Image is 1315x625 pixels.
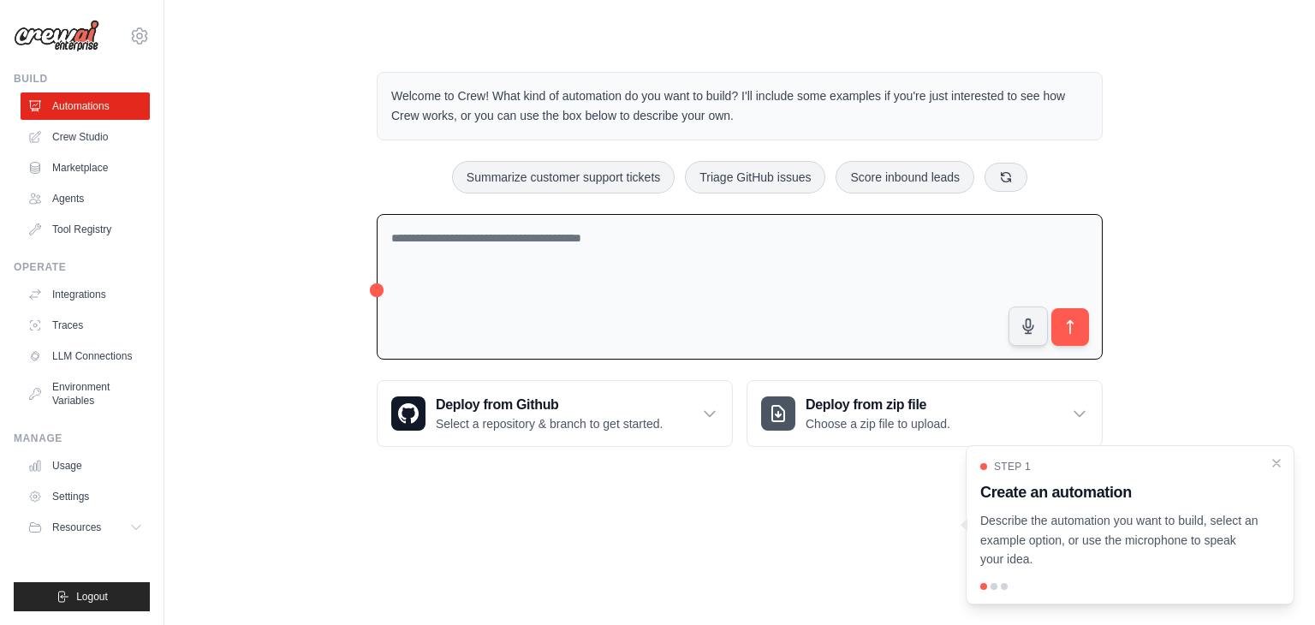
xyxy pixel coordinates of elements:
img: Logo [14,20,99,52]
a: LLM Connections [21,342,150,370]
a: Environment Variables [21,373,150,414]
h3: Create an automation [980,480,1259,504]
h3: Deploy from Github [436,395,663,415]
span: Step 1 [994,460,1031,473]
button: Score inbound leads [836,161,974,193]
p: Choose a zip file to upload. [806,415,950,432]
p: Select a repository & branch to get started. [436,415,663,432]
a: Integrations [21,281,150,308]
p: Welcome to Crew! What kind of automation do you want to build? I'll include some examples if you'... [391,86,1088,126]
span: Resources [52,521,101,534]
a: Tool Registry [21,216,150,243]
button: Summarize customer support tickets [452,161,675,193]
button: Logout [14,582,150,611]
h3: Deploy from zip file [806,395,950,415]
a: Marketplace [21,154,150,182]
p: Describe the automation you want to build, select an example option, or use the microphone to spe... [980,511,1259,569]
a: Crew Studio [21,123,150,151]
a: Agents [21,185,150,212]
div: Operate [14,260,150,274]
a: Settings [21,483,150,510]
a: Usage [21,452,150,479]
button: Close walkthrough [1270,456,1283,470]
div: Manage [14,432,150,445]
button: Triage GitHub issues [685,161,825,193]
div: Build [14,72,150,86]
button: Resources [21,514,150,541]
a: Automations [21,92,150,120]
span: Logout [76,590,108,604]
a: Traces [21,312,150,339]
